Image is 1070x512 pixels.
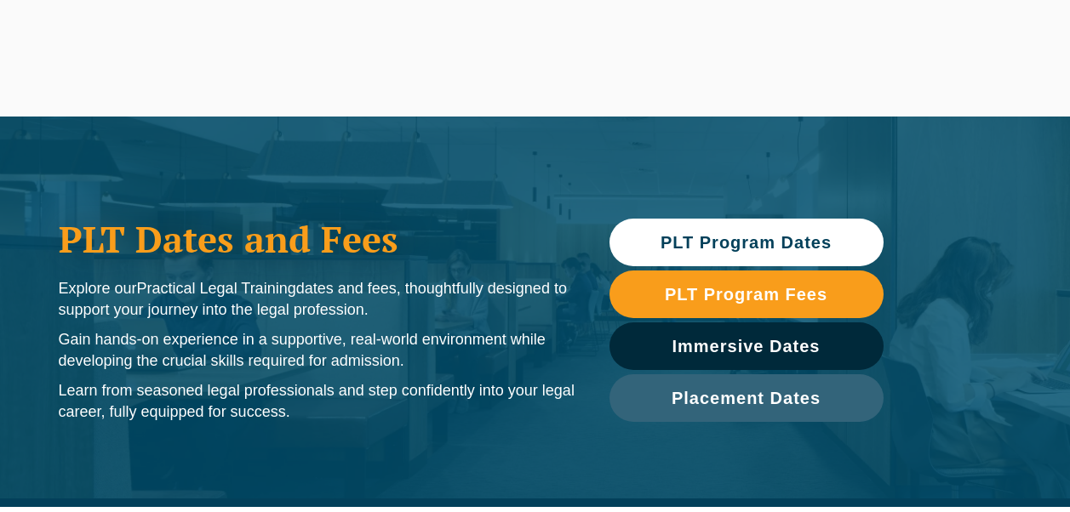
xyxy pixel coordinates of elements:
a: Placement Dates [609,374,884,422]
span: PLT Program Dates [661,234,832,251]
p: Gain hands-on experience in a supportive, real-world environment while developing the crucial ski... [59,329,575,372]
span: Immersive Dates [672,338,821,355]
h1: PLT Dates and Fees [59,218,575,260]
a: PLT Program Dates [609,219,884,266]
p: Learn from seasoned legal professionals and step confidently into your legal career, fully equipp... [59,380,575,423]
p: Explore our dates and fees, thoughtfully designed to support your journey into the legal profession. [59,278,575,321]
span: PLT Program Fees [665,286,827,303]
span: Practical Legal Training [137,280,296,297]
a: Immersive Dates [609,322,884,370]
span: Placement Dates [672,390,821,407]
a: PLT Program Fees [609,270,884,318]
